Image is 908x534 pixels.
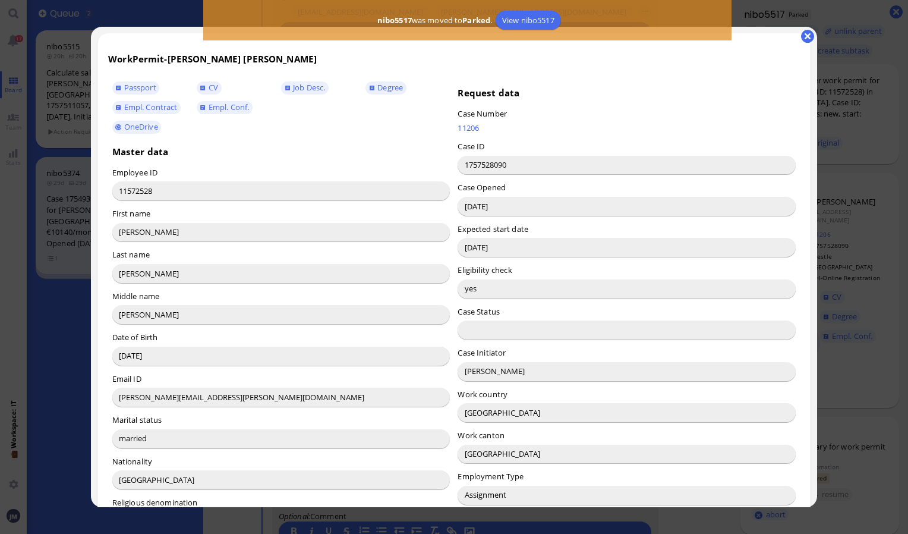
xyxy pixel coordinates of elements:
[458,182,505,193] label: Case Opened
[108,53,164,65] span: WorkPermit
[365,81,406,95] a: Degree
[110,84,148,93] strong: 8462 CHF
[112,249,150,260] label: Last name
[10,68,361,95] p: The p25 monthly salary for 40.0 hours per week in [GEOGRAPHIC_DATA] ([GEOGRAPHIC_DATA]) is (Lohnb...
[10,187,361,200] p: If you have any questions or need further assistance, please let me know.
[10,12,361,273] body: Rich Text Area. Press ALT-0 for help.
[33,139,361,165] li: Middle name "[PERSON_NAME]" missing in application form but present in passport, CV, and job desc...
[112,332,158,343] label: Date of Birth
[112,121,162,134] a: OneDrive
[293,82,325,93] span: Job Desc.
[458,224,528,234] label: Expected start date
[10,33,361,60] p: I hope this message finds you well. I'm writing to let you know that your requested salary calcul...
[496,11,561,30] a: View nibo5517
[462,15,490,26] b: Parked
[458,265,512,275] label: Eligibility check
[112,101,181,114] a: Empl. Contract
[10,12,361,25] p: Dear Accenture,
[112,208,150,219] label: First name
[209,102,249,112] span: Empl. Conf.
[112,414,162,425] label: Marital status
[458,141,484,152] label: Case ID
[458,108,506,119] label: Case Number
[197,101,253,114] a: Empl. Conf.
[243,53,317,65] span: [PERSON_NAME]
[112,81,160,95] a: Passport
[10,105,50,115] strong: Heads-up:
[10,208,361,248] p: Best regards, BlueLake Legal [STREET_ADDRESS]
[168,53,241,65] span: [PERSON_NAME]
[281,81,329,95] a: Job Desc.
[112,373,141,384] label: Email ID
[458,430,504,441] label: Work canton
[108,53,800,65] h3: -
[458,471,524,482] label: Employment Type
[112,146,450,158] h3: Master data
[112,167,157,178] label: Employee ID
[10,118,87,128] strong: Important warnings
[197,81,222,95] a: CV
[124,82,156,93] span: Passport
[112,497,198,508] label: Religious denomination
[377,82,403,93] span: Degree
[458,389,507,400] label: Work country
[209,82,218,93] span: CV
[112,456,152,467] label: Nationality
[458,87,796,99] h3: Request data
[458,347,506,358] label: Case Initiator
[374,15,496,26] span: was moved to .
[458,306,499,317] label: Case Status
[112,291,159,301] label: Middle name
[124,102,178,112] span: Empl. Contract
[458,122,666,133] a: 11206
[33,165,361,178] li: CV is in English instead of German (required language for [GEOGRAPHIC_DATA])
[377,15,412,26] b: nibo5517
